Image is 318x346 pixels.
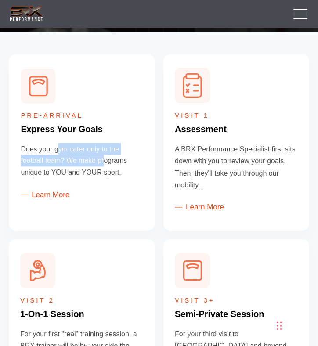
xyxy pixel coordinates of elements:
[20,296,143,304] h5: Visit 2
[175,68,210,103] img: Assessment
[277,313,282,339] div: Drag
[175,124,298,134] h4: Assessment
[21,124,142,135] h4: Express Your Goals
[175,253,210,288] img: Express Your Goals
[21,112,142,120] h5: Pre-Arrival
[181,309,264,319] span: emi-Private Session
[188,251,318,346] iframe: Chat Widget
[175,203,224,211] a: Learn More
[20,309,143,319] h4: 1-On-1 Session
[175,296,298,304] h5: Visit 3+
[21,143,142,179] p: Does your gym cater only to the football team? We make programs unique to YOU and YOUR sport.
[175,143,298,191] p: A BRX Performance Specialist first sits down with you to review your goals. Then, they'll take yo...
[175,309,298,319] h4: S
[20,253,55,288] img: 1-On-1 Session
[21,69,55,104] img: Express Your Goals
[9,5,44,23] img: BRX Transparent Logo-2
[21,191,69,199] a: Learn More
[175,112,298,119] h5: Visit 1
